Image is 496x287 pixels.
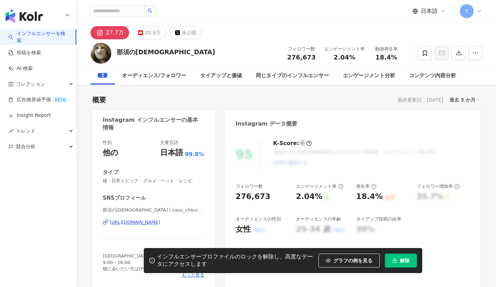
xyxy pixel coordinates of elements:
span: 猫 · 日常トピック · グルメ · ペット · レシピ [103,178,204,184]
div: 過去 3 か月 [449,95,481,104]
div: オーディエンスの年齢 [296,216,341,222]
span: トレンド [16,123,36,139]
span: 日本語 [421,7,438,15]
a: searchインフルエンサーを検索 [8,30,70,44]
span: 276,673 [287,54,316,61]
img: KOL Avatar [90,43,111,64]
div: 再生率 [356,183,377,190]
div: 27.7万 [106,28,124,38]
span: 18.4% [376,54,397,61]
div: 他の [103,148,118,158]
div: 性別 [103,139,112,146]
span: 解除 [400,258,410,263]
span: 競合分析 [16,139,36,154]
div: タイプ [103,169,118,176]
span: もっと見る [182,272,204,278]
div: 那須の[DEMOGRAPHIC_DATA] [117,48,215,56]
div: フォロワー数 [287,46,316,53]
div: 2.04% [296,191,322,202]
div: インフルエンサープロファイルのロックを解除し、高度なデータにアクセスします [157,253,315,268]
button: 解除 [385,254,417,268]
span: T [465,7,469,15]
div: オーディエンスの性別 [236,216,281,222]
button: 27.7万 [90,26,129,39]
div: 276,673 [236,191,270,202]
span: コレクション [16,76,45,92]
span: 99.8% [185,151,204,158]
div: 概要 [97,72,108,80]
a: AI 検索 [8,65,33,72]
button: グラフの例を見る [318,254,380,268]
div: エンゲージメント率 [296,183,344,190]
div: K-Score : [273,139,312,147]
a: [URL][DOMAIN_NAME] [103,219,204,225]
span: グラフの例を見る [333,258,372,263]
div: エンゲージメント率 [324,46,365,53]
div: 最終更新日：[DATE] [397,97,443,103]
div: 女性 [236,224,251,235]
div: タイアップと価値 [200,72,242,80]
span: search [148,8,152,13]
div: 日本語 [160,148,183,158]
div: フォロワー増加率 [417,183,460,190]
div: コンテンツ内容分析 [409,72,456,80]
img: logo [6,9,43,23]
div: 20.9万 [145,28,160,38]
div: エンゲージメント分析 [343,72,395,80]
a: 広告換算値予測BETA [8,96,68,103]
div: 未公開 [182,28,196,38]
div: [URL][DOMAIN_NAME] [110,219,160,225]
div: 同じタイプのインフルエンサー [256,72,329,80]
div: 主要言語 [160,139,178,146]
span: 2.04% [333,54,355,61]
button: 20.9万 [133,26,166,39]
button: 未公開 [170,26,202,39]
div: Instagram インフルエンサーの基本情報 [103,116,201,132]
div: オーディエンス/フォロワー [122,72,186,80]
a: Insight Report [8,112,51,119]
div: 動画再生率 [373,46,400,53]
div: 18.4% [356,191,383,202]
div: SNSプロフィール [103,194,146,202]
div: フォロワー数 [236,183,263,190]
div: Instagram データ概要 [236,120,298,128]
span: rise [8,129,13,134]
a: 投稿を検索 [8,49,41,56]
div: 概要 [92,95,106,105]
div: タイアップ投稿の比率 [356,216,401,222]
span: 那須の[DEMOGRAPHIC_DATA] | nasu_chourakuji [103,207,204,213]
